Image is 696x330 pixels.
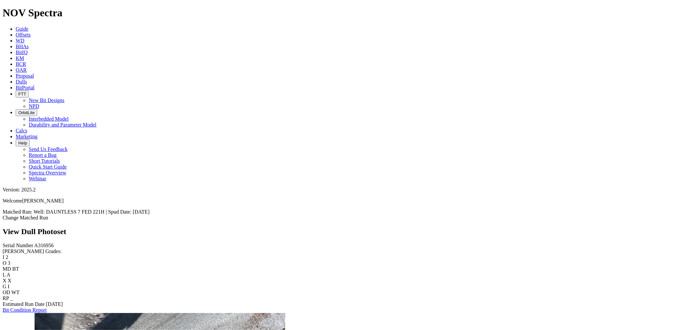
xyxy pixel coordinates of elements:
span: OrbitLite [18,110,35,115]
span: [DATE] [46,301,63,307]
a: Guide [16,26,28,32]
a: BCR [16,61,26,67]
a: Change Matched Run [3,215,48,220]
label: OD [3,290,10,295]
p: Welcome [3,198,693,204]
div: Version: 2025.2 [3,187,693,193]
a: Interbedded Model [29,116,69,122]
h2: View Dull Photoset [3,227,693,236]
span: WT [11,290,20,295]
span: Matched Run: [3,209,32,215]
span: [PERSON_NAME] [22,198,64,203]
span: 2 [6,254,8,260]
a: Proposal [16,73,34,79]
label: X [3,278,7,283]
label: O [3,260,7,266]
span: Well: DAUNTLESS 7 FED 221H | Spud Date: [DATE] [34,209,150,215]
a: Bit Condition Report [3,307,47,313]
a: KM [16,55,24,61]
a: Report a Bug [29,152,56,158]
a: Quick Start Guide [29,164,67,170]
label: Estimated Run Date [3,301,45,307]
span: I [8,284,9,289]
span: _ [10,295,13,301]
a: NPD [29,103,39,109]
a: Short Tutorials [29,158,60,164]
a: BitPortal [16,85,35,90]
div: [PERSON_NAME] Grades: [3,248,693,254]
a: New Bit Designs [29,97,64,103]
label: MD [3,266,11,272]
label: Serial Number [3,243,33,248]
a: Calcs [16,128,27,133]
h1: NOV Spectra [3,7,693,19]
a: Durability and Parameter Model [29,122,97,127]
a: OAR [16,67,27,73]
label: I [3,254,4,260]
label: RP [3,295,9,301]
span: X [8,278,12,283]
button: OrbitLite [16,109,37,116]
button: FTT [16,91,29,97]
a: Marketing [16,134,38,139]
label: G [3,284,7,289]
span: FTT [18,92,26,97]
a: Webinar [29,176,46,181]
span: 3 [8,260,10,266]
a: Offsets [16,32,31,37]
span: A [7,272,10,277]
span: Help [18,141,27,145]
a: BitIQ [16,50,27,55]
a: Dulls [16,79,27,84]
span: BT [12,266,19,272]
button: Help [16,140,30,146]
a: BHAs [16,44,29,49]
a: Send Us Feedback [29,146,68,152]
span: A316956 [34,243,54,248]
a: WD [16,38,24,43]
a: Spectra Overview [29,170,66,175]
label: L [3,272,6,277]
